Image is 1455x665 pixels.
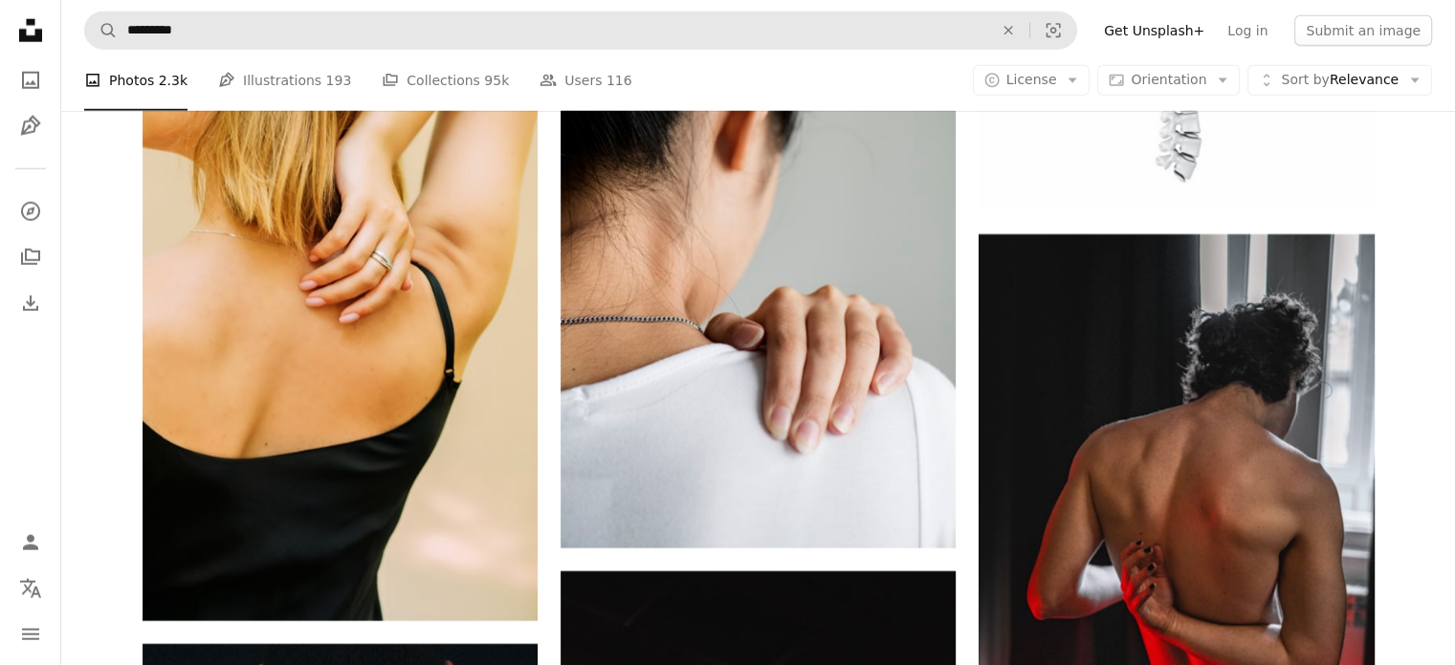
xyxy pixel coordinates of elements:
[11,615,50,654] button: Menu
[484,70,509,91] span: 95k
[540,50,631,111] a: Users 116
[1092,15,1216,46] a: Get Unsplash+
[979,522,1374,540] a: a man with no shirt standing in front of a window
[1216,15,1279,46] a: Log in
[11,238,50,277] a: Collections
[1131,72,1206,87] span: Orientation
[973,65,1091,96] button: License
[326,70,352,91] span: 193
[11,192,50,231] a: Explore
[987,12,1029,49] button: Clear
[1097,65,1240,96] button: Orientation
[11,569,50,608] button: Language
[85,12,118,49] button: Search Unsplash
[11,107,50,145] a: Illustrations
[1006,72,1057,87] span: License
[1294,15,1432,46] button: Submit an image
[143,29,538,621] img: woman in black spaghetti strap top
[1030,12,1076,49] button: Visual search
[11,61,50,100] a: Photos
[606,70,632,91] span: 116
[11,284,50,322] a: Download History
[11,11,50,54] a: Home — Unsplash
[1281,71,1399,90] span: Relevance
[143,316,538,333] a: woman in black spaghetti strap top
[382,50,509,111] a: Collections 95k
[218,50,351,111] a: Illustrations 193
[1247,65,1432,96] button: Sort byRelevance
[561,242,956,259] a: Asian woman suffering back pain
[1281,72,1329,87] span: Sort by
[11,523,50,562] a: Log in / Sign up
[84,11,1077,50] form: Find visuals sitewide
